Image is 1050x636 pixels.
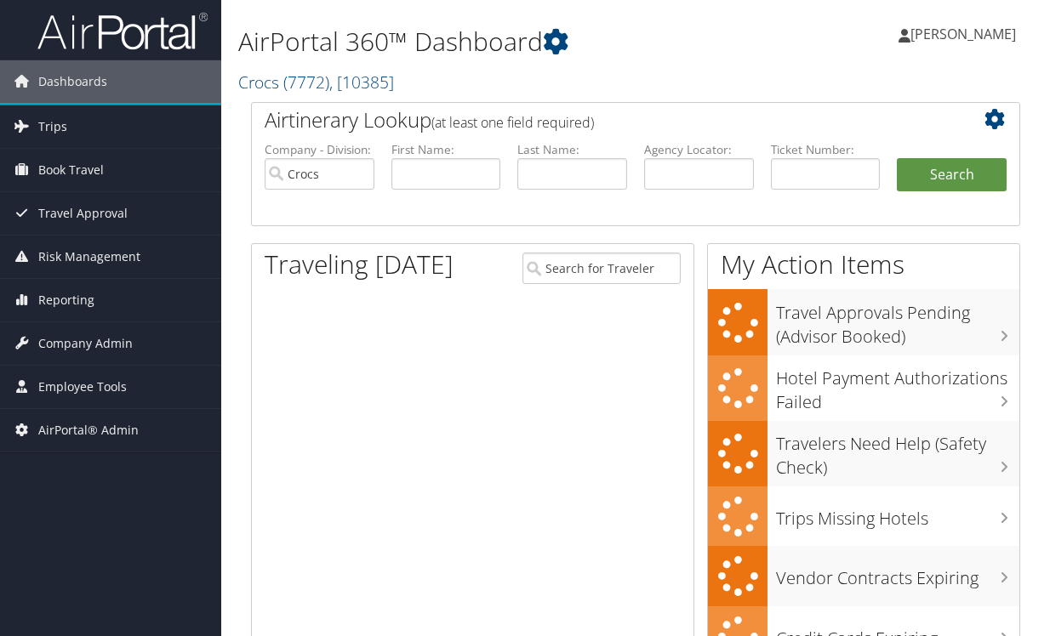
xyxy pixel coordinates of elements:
label: Agency Locator: [644,141,754,158]
h1: AirPortal 360™ Dashboard [238,24,768,60]
h1: Traveling [DATE] [265,247,454,282]
span: , [ 10385 ] [329,71,394,94]
a: [PERSON_NAME] [899,9,1033,60]
a: Travel Approvals Pending (Advisor Booked) [708,289,1019,355]
span: Risk Management [38,236,140,278]
label: Last Name: [517,141,627,158]
label: Ticket Number: [771,141,881,158]
h3: Travelers Need Help (Safety Check) [776,423,1019,480]
a: Vendor Contracts Expiring [708,546,1019,606]
a: Trips Missing Hotels [708,486,1019,547]
span: Dashboards [38,60,107,103]
span: Reporting [38,279,94,321]
img: airportal-logo.png [37,11,208,51]
span: (at least one field required) [431,113,594,132]
h1: My Action Items [708,247,1019,282]
label: First Name: [391,141,501,158]
span: Trips [38,105,67,148]
span: [PERSON_NAME] [910,25,1016,43]
span: AirPortal® Admin [38,409,139,451]
h2: Airtinerary Lookup [265,105,943,134]
button: Search [897,158,1007,192]
h3: Travel Approvals Pending (Advisor Booked) [776,292,1019,349]
span: Travel Approval [38,192,128,235]
a: Travelers Need Help (Safety Check) [708,421,1019,486]
span: Employee Tools [38,366,127,408]
h3: Vendor Contracts Expiring [776,558,1019,590]
span: ( 7772 ) [283,71,329,94]
span: Book Travel [38,149,104,191]
a: Crocs [238,71,394,94]
h3: Hotel Payment Authorizations Failed [776,358,1019,414]
span: Company Admin [38,322,133,365]
h3: Trips Missing Hotels [776,498,1019,531]
input: Search for Traveler [522,253,681,284]
a: Hotel Payment Authorizations Failed [708,355,1019,421]
label: Company - Division: [265,141,374,158]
